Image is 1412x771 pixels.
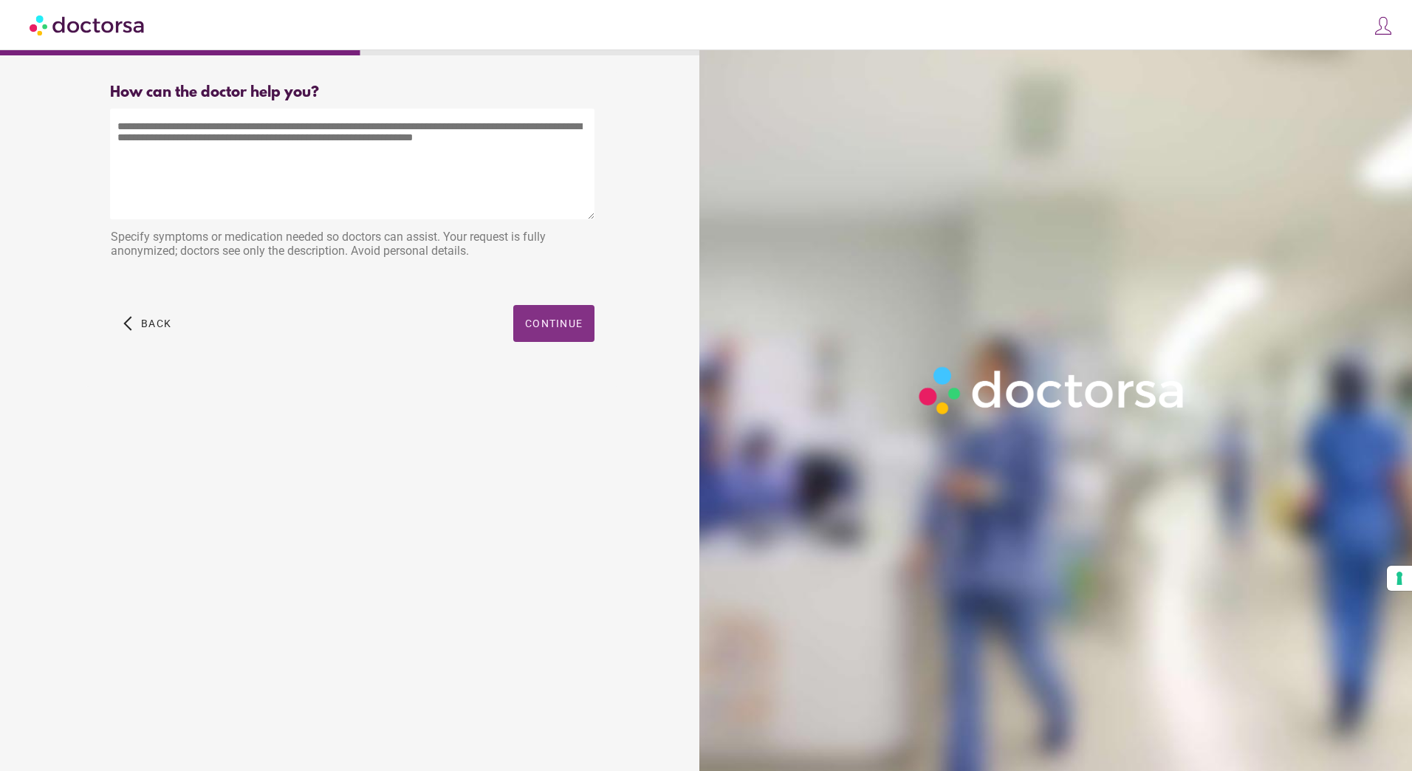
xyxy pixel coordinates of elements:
div: How can the doctor help you? [110,84,594,101]
div: Specify symptoms or medication needed so doctors can assist. Your request is fully anonymized; do... [110,222,594,269]
span: Continue [525,318,583,329]
button: arrow_back_ios Back [117,305,177,342]
button: Continue [513,305,594,342]
img: Doctorsa.com [30,8,146,41]
img: icons8-customer-100.png [1373,16,1394,36]
button: Your consent preferences for tracking technologies [1387,566,1412,591]
img: Logo-Doctorsa-trans-White-partial-flat.png [911,359,1193,422]
span: Back [141,318,171,329]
